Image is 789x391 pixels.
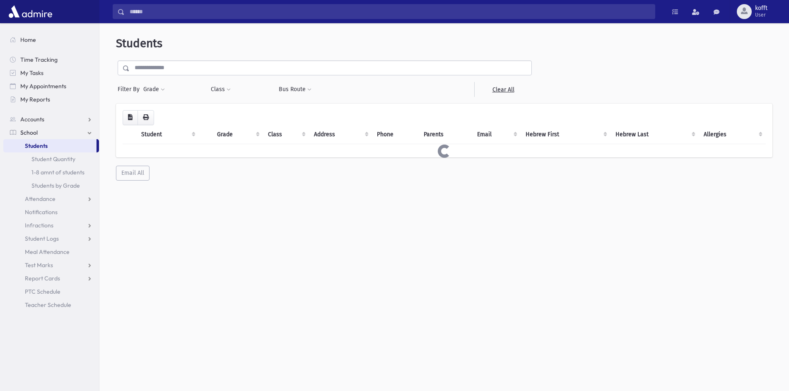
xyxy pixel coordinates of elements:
[116,36,162,50] span: Students
[3,152,99,166] a: Student Quantity
[3,113,99,126] a: Accounts
[419,125,472,144] th: Parents
[138,110,154,125] button: Print
[20,129,38,136] span: School
[25,275,60,282] span: Report Cards
[3,258,99,272] a: Test Marks
[20,96,50,103] span: My Reports
[20,82,66,90] span: My Appointments
[3,93,99,106] a: My Reports
[3,272,99,285] a: Report Cards
[25,142,48,150] span: Students
[3,232,99,245] a: Student Logs
[474,82,532,97] a: Clear All
[25,288,60,295] span: PTC Schedule
[3,192,99,205] a: Attendance
[25,222,53,229] span: Infractions
[278,82,312,97] button: Bus Route
[210,82,231,97] button: Class
[25,261,53,269] span: Test Marks
[3,80,99,93] a: My Appointments
[3,33,99,46] a: Home
[25,235,59,242] span: Student Logs
[755,5,767,12] span: kofft
[3,179,99,192] a: Students by Grade
[143,82,165,97] button: Grade
[755,12,767,18] span: User
[3,53,99,66] a: Time Tracking
[136,125,199,144] th: Student
[3,139,97,152] a: Students
[521,125,610,144] th: Hebrew First
[7,3,54,20] img: AdmirePro
[3,245,99,258] a: Meal Attendance
[372,125,419,144] th: Phone
[20,69,43,77] span: My Tasks
[118,85,143,94] span: Filter By
[3,126,99,139] a: School
[125,4,655,19] input: Search
[25,248,70,256] span: Meal Attendance
[3,219,99,232] a: Infractions
[699,125,766,144] th: Allergies
[116,166,150,181] button: Email All
[3,298,99,311] a: Teacher Schedule
[25,208,58,216] span: Notifications
[20,56,58,63] span: Time Tracking
[25,301,71,309] span: Teacher Schedule
[3,205,99,219] a: Notifications
[25,195,55,203] span: Attendance
[20,116,44,123] span: Accounts
[263,125,309,144] th: Class
[3,166,99,179] a: 1-8 amnt of students
[610,125,699,144] th: Hebrew Last
[472,125,521,144] th: Email
[20,36,36,43] span: Home
[212,125,263,144] th: Grade
[3,66,99,80] a: My Tasks
[3,285,99,298] a: PTC Schedule
[309,125,372,144] th: Address
[123,110,138,125] button: CSV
